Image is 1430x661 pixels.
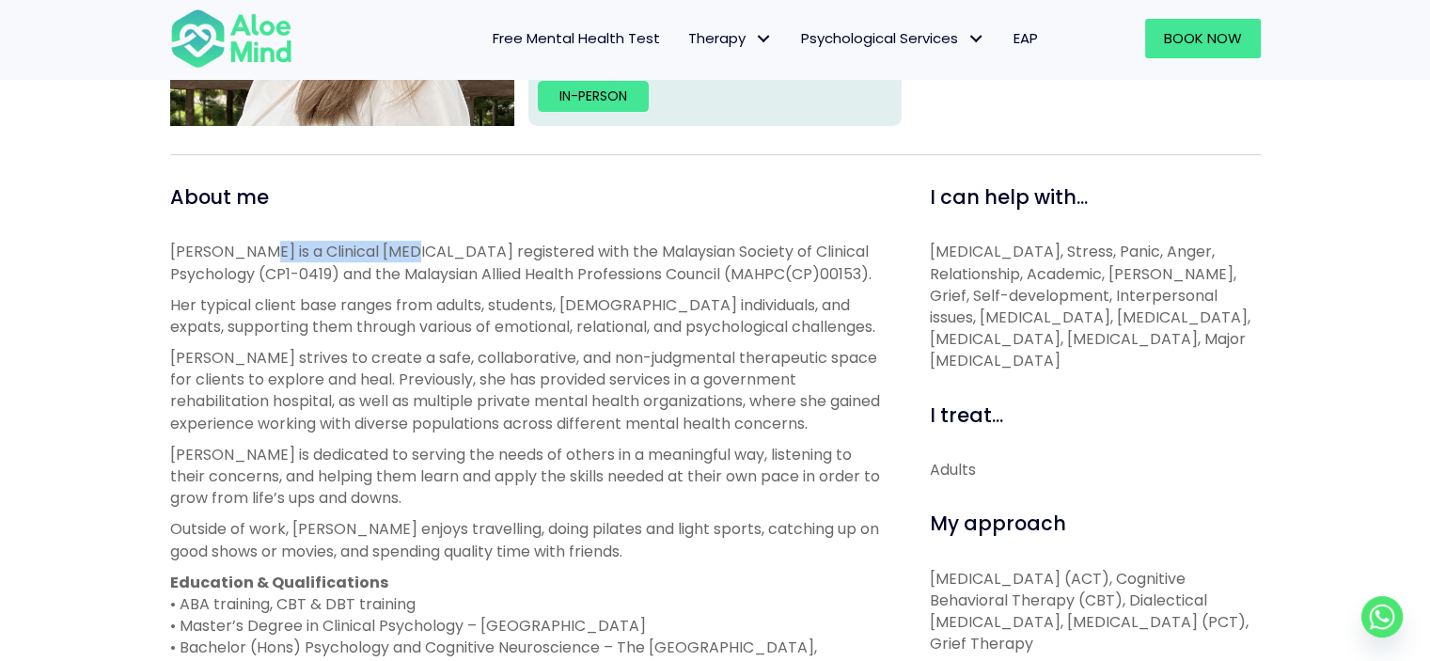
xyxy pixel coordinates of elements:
nav: Menu [317,19,1052,58]
span: Free Mental Health Test [493,28,660,48]
p: [PERSON_NAME] is dedicated to serving the needs of others in a meaningful way, listening to their... [170,444,888,510]
p: Outside of work, [PERSON_NAME] enjoys travelling, doing pilates and light sports, catching up on ... [170,518,888,561]
span: I treat... [930,401,1003,429]
span: Therapy: submenu [750,25,778,53]
p: [PERSON_NAME] is a Clinical [MEDICAL_DATA] registered with the Malaysian Society of Clinical Psyc... [170,241,888,284]
a: In-person [538,81,649,111]
a: TherapyTherapy: submenu [674,19,787,58]
p: Her typical client base ranges from adults, students, [DEMOGRAPHIC_DATA] individuals, and expats,... [170,294,888,338]
a: Free Mental Health Test [479,19,674,58]
span: About me [170,183,269,211]
span: Therapy [688,28,773,48]
span: EAP [1014,28,1038,48]
img: Aloe mind Logo [170,8,292,70]
a: Psychological ServicesPsychological Services: submenu [787,19,999,58]
span: My approach [930,510,1066,537]
p: [MEDICAL_DATA] (ACT), Cognitive Behavioral Therapy (CBT), Dialectical [MEDICAL_DATA], [MEDICAL_DA... [930,568,1261,655]
p: [MEDICAL_DATA], Stress, Panic, Anger, Relationship, Academic, [PERSON_NAME], Grief, Self-developm... [930,241,1261,371]
a: EAP [999,19,1052,58]
strong: Education & Qualifications [170,572,388,593]
span: Psychological Services: submenu [963,25,990,53]
p: [PERSON_NAME] strives to create a safe, collaborative, and non-judgmental therapeutic space for c... [170,347,888,434]
span: Psychological Services [801,28,985,48]
div: Adults [930,459,1261,480]
span: I can help with... [930,183,1088,211]
a: Book Now [1145,19,1261,58]
span: Book Now [1164,28,1242,48]
a: Whatsapp [1361,596,1403,637]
